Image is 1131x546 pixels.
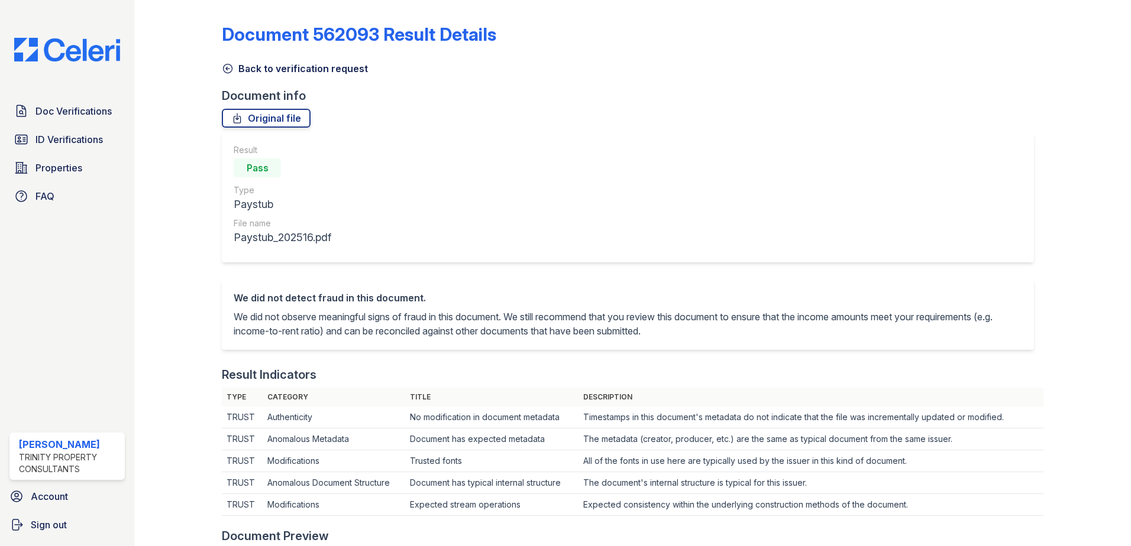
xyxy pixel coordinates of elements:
span: Doc Verifications [35,104,112,118]
div: File name [234,217,331,229]
td: Expected consistency within the underlying construction methods of the document. [579,494,1043,516]
th: Category [263,388,405,407]
div: [PERSON_NAME] [19,437,120,451]
td: TRUST [222,428,263,450]
td: Anomalous Metadata [263,428,405,450]
a: Doc Verifications [9,99,125,123]
div: Result [234,144,331,156]
span: Sign out [31,518,67,532]
td: Authenticity [263,407,405,428]
td: All of the fonts in use here are typically used by the issuer in this kind of document. [579,450,1043,472]
td: The metadata (creator, producer, etc.) are the same as typical document from the same issuer. [579,428,1043,450]
td: No modification in document metadata [405,407,579,428]
th: Type [222,388,263,407]
th: Description [579,388,1043,407]
td: Document has typical internal structure [405,472,579,494]
td: TRUST [222,407,263,428]
p: We did not observe meaningful signs of fraud in this document. We still recommend that you review... [234,310,1022,338]
td: The document's internal structure is typical for this issuer. [579,472,1043,494]
a: Sign out [5,513,130,537]
div: Document Preview [222,528,329,544]
td: Trusted fonts [405,450,579,472]
span: FAQ [35,189,54,203]
td: TRUST [222,472,263,494]
td: Anomalous Document Structure [263,472,405,494]
a: FAQ [9,184,125,208]
div: We did not detect fraud in this document. [234,291,1022,305]
img: CE_Logo_Blue-a8612792a0a2168367f1c8372b55b34899dd931a85d93a1a3d3e32e68fde9ad4.png [5,38,130,61]
td: TRUST [222,450,263,472]
span: ID Verifications [35,132,103,147]
div: Type [234,184,331,196]
td: Document has expected metadata [405,428,579,450]
div: Pass [234,158,281,177]
a: Account [5,485,130,508]
div: Paystub [234,196,331,213]
a: Document 562093 Result Details [222,24,496,45]
th: Title [405,388,579,407]
div: Trinity Property Consultants [19,451,120,475]
span: Account [31,489,68,503]
td: TRUST [222,494,263,516]
a: ID Verifications [9,128,125,151]
div: Result Indicators [222,366,316,383]
td: Timestamps in this document's metadata do not indicate that the file was incrementally updated or... [579,407,1043,428]
div: Document info [222,87,1043,104]
a: Back to verification request [222,61,368,76]
td: Expected stream operations [405,494,579,516]
div: Paystub_202516.pdf [234,229,331,246]
td: Modifications [263,494,405,516]
a: Properties [9,156,125,180]
td: Modifications [263,450,405,472]
a: Original file [222,109,311,128]
span: Properties [35,161,82,175]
